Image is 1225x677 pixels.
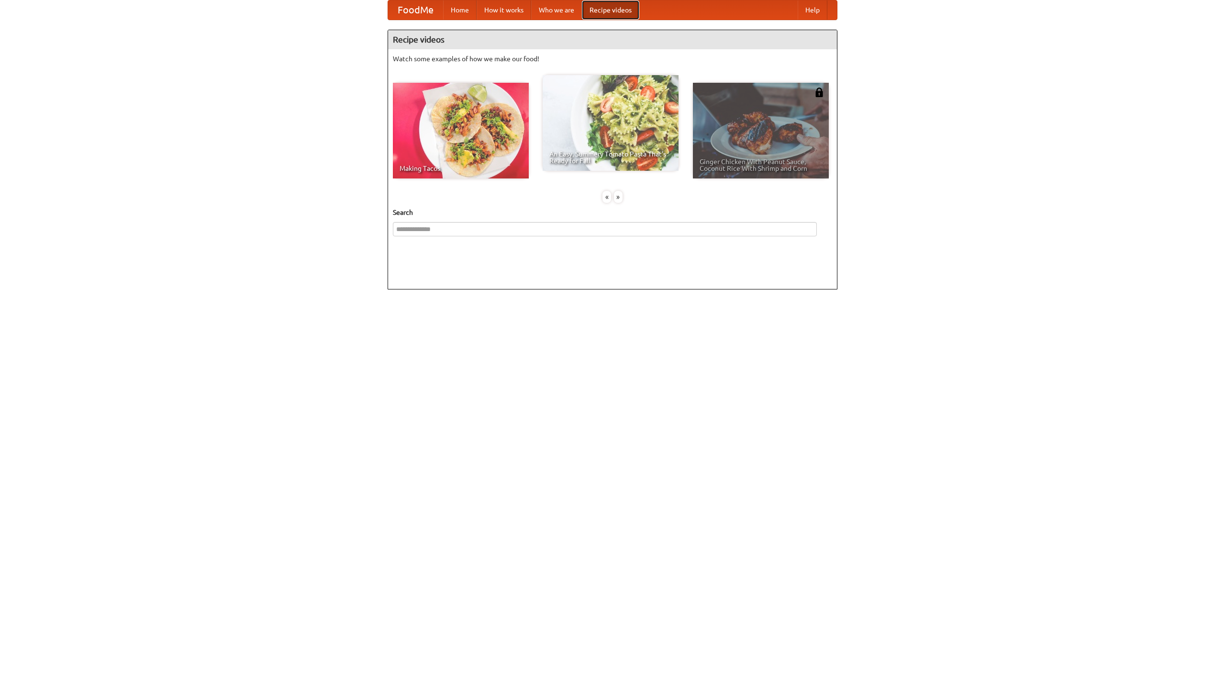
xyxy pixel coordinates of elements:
p: Watch some examples of how we make our food! [393,54,832,64]
a: An Easy, Summery Tomato Pasta That's Ready for Fall [543,75,679,171]
a: Home [443,0,477,20]
a: How it works [477,0,531,20]
div: » [614,191,623,203]
span: An Easy, Summery Tomato Pasta That's Ready for Fall [549,151,672,164]
h5: Search [393,208,832,217]
a: Who we are [531,0,582,20]
img: 483408.png [814,88,824,97]
a: Help [798,0,827,20]
h4: Recipe videos [388,30,837,49]
a: Making Tacos [393,83,529,178]
span: Making Tacos [400,165,522,172]
a: Recipe videos [582,0,639,20]
div: « [602,191,611,203]
a: FoodMe [388,0,443,20]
